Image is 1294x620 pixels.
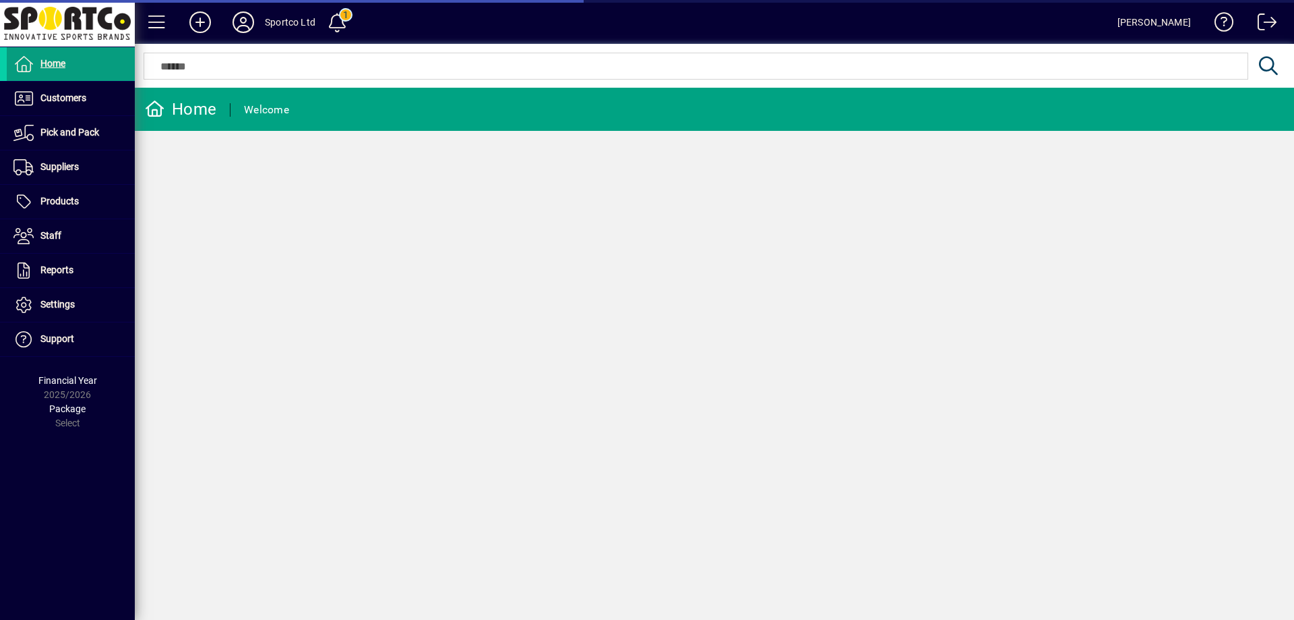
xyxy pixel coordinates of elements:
[40,333,74,344] span: Support
[40,230,61,241] span: Staff
[40,264,73,275] span: Reports
[40,161,79,172] span: Suppliers
[1247,3,1277,47] a: Logout
[145,98,216,120] div: Home
[7,116,135,150] a: Pick and Pack
[7,82,135,115] a: Customers
[7,150,135,184] a: Suppliers
[7,185,135,219] a: Products
[265,11,315,33] div: Sportco Ltd
[40,58,65,69] span: Home
[40,92,86,103] span: Customers
[38,375,97,386] span: Financial Year
[7,322,135,356] a: Support
[179,10,222,34] button: Add
[40,196,79,206] span: Products
[1204,3,1234,47] a: Knowledge Base
[222,10,265,34] button: Profile
[40,127,99,138] span: Pick and Pack
[7,254,135,287] a: Reports
[244,99,289,121] div: Welcome
[7,288,135,322] a: Settings
[40,299,75,310] span: Settings
[49,403,86,414] span: Package
[1117,11,1191,33] div: [PERSON_NAME]
[7,219,135,253] a: Staff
